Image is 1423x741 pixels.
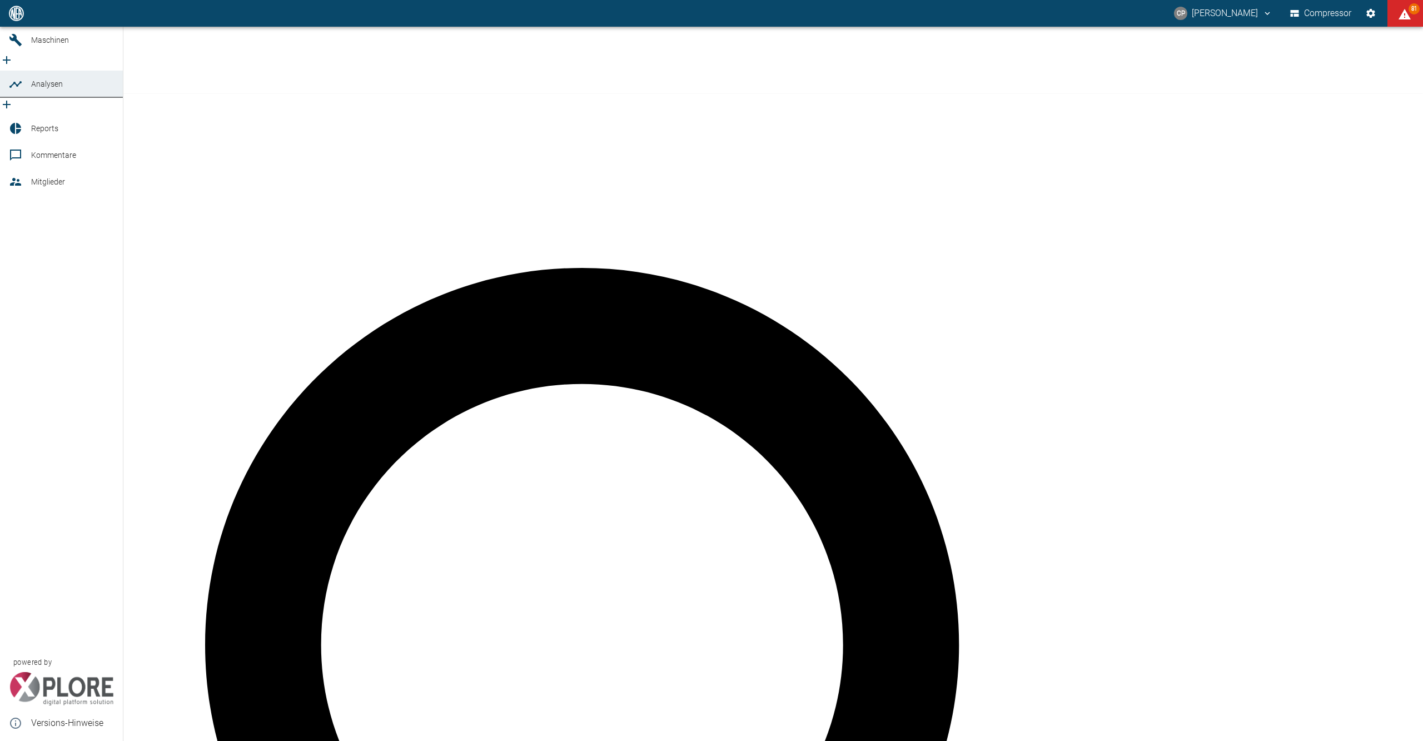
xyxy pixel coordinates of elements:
div: CP [1174,7,1187,20]
button: christoph.palm@neuman-esser.com [1172,3,1274,23]
h1: Analysen [31,38,1423,65]
img: logo [8,6,25,21]
span: 81 [1409,3,1420,14]
span: powered by [13,657,52,668]
img: Xplore Logo [9,672,114,705]
button: Compressor [1288,3,1354,23]
span: Kommentare [31,151,76,160]
span: Versions-Hinweise [31,717,114,730]
span: Mitglieder [31,177,65,186]
span: Maschinen [31,36,69,44]
span: Reports [31,124,58,133]
button: Einstellungen [1361,3,1381,23]
span: Analysen [31,79,63,88]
